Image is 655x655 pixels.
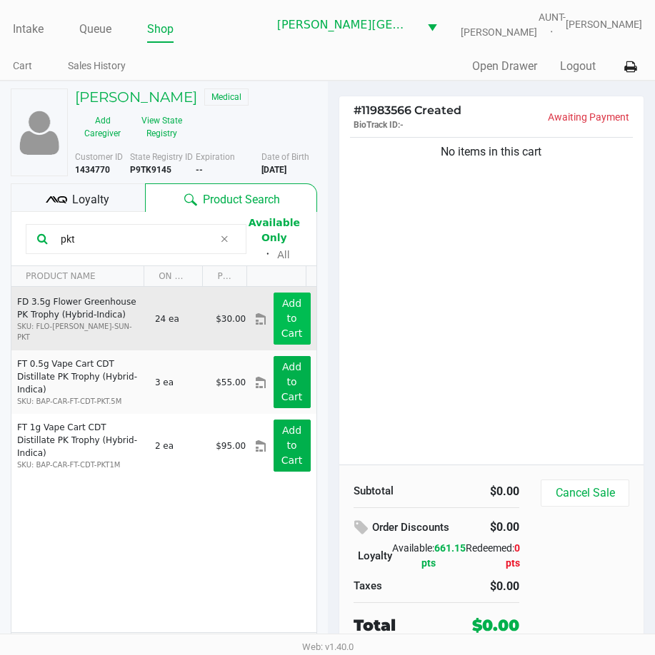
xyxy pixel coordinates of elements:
[75,165,110,175] b: 1434770
[354,120,400,130] span: BioTrack ID:
[421,542,466,569] span: 661.15 pts
[354,515,457,541] div: Order Discounts
[281,298,303,339] app-button-loader: Add to Cart
[144,266,202,287] th: ON HAND
[461,10,566,40] span: AUNT-[PERSON_NAME]
[130,152,193,162] span: State Registry ID
[196,165,203,175] b: --
[259,248,277,261] span: ᛫
[354,614,450,637] div: Total
[11,266,316,632] div: Data table
[354,103,361,117] span: #
[75,88,197,106] h5: [PERSON_NAME]
[11,414,149,477] td: FT 1g Vape Cart CDT Distillate PK Trophy (Hybrid-Indica)
[68,57,126,75] a: Sales History
[419,8,446,41] button: Select
[491,110,629,125] p: Awaiting Payment
[472,614,519,637] div: $0.00
[147,19,174,39] a: Shop
[11,350,149,414] td: FT 0.5g Vape Cart CDT Distillate PK Trophy (Hybrid-Indica)
[216,314,246,324] span: $30.00
[149,287,209,350] td: 24 ea
[17,459,143,470] p: SKU: BAP-CAR-FT-CDT-PKT1M
[281,361,303,402] app-button-loader: Add to Cart
[75,109,130,145] button: Add Caregiver
[354,103,461,117] span: 11983566 Created
[216,441,246,451] span: $95.00
[17,396,143,407] p: SKU: BAP-CAR-FT-CDT-PKT.5M
[261,165,286,175] b: [DATE]
[11,287,149,350] td: FD 3.5g Flower Greenhouse PK Trophy (Hybrid-Indica)
[560,58,596,75] button: Logout
[204,88,249,106] span: Medical
[472,58,537,75] button: Open Drawer
[149,414,209,477] td: 2 ea
[55,228,214,250] input: Scan or Search Products to Begin
[566,17,642,32] span: [PERSON_NAME]
[447,578,519,595] div: $0.00
[466,541,520,571] div: Redeemed:
[281,425,303,466] app-button-loader: Add to Cart
[447,483,519,500] div: $0.00
[13,57,32,75] a: Cart
[75,152,123,162] span: Customer ID
[17,321,143,342] p: SKU: FLO-[PERSON_NAME]-SUN-PKT
[350,143,634,161] div: No items in this cart
[277,248,289,263] button: All
[130,165,171,175] b: P9TK9145
[541,479,629,507] button: Cancel Sale
[13,19,44,39] a: Intake
[203,191,280,208] span: Product Search
[354,578,426,594] div: Taxes
[274,420,311,472] button: Add to Cart
[354,483,426,499] div: Subtotal
[130,109,185,145] button: View State Registry
[392,541,466,571] div: Available:
[149,350,209,414] td: 3 ea
[79,19,111,39] a: Queue
[274,293,311,345] button: Add to Cart
[72,191,109,208] span: Loyalty
[354,548,392,564] div: Loyalty
[202,266,246,287] th: PRICE
[277,16,410,34] span: [PERSON_NAME][GEOGRAPHIC_DATA]
[302,641,354,652] span: Web: v1.40.0
[261,152,309,162] span: Date of Birth
[400,120,404,130] span: -
[216,377,246,387] span: $55.00
[274,356,311,408] button: Add to Cart
[479,515,520,539] div: $0.00
[11,266,144,287] th: PRODUCT NAME
[196,152,235,162] span: Expiration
